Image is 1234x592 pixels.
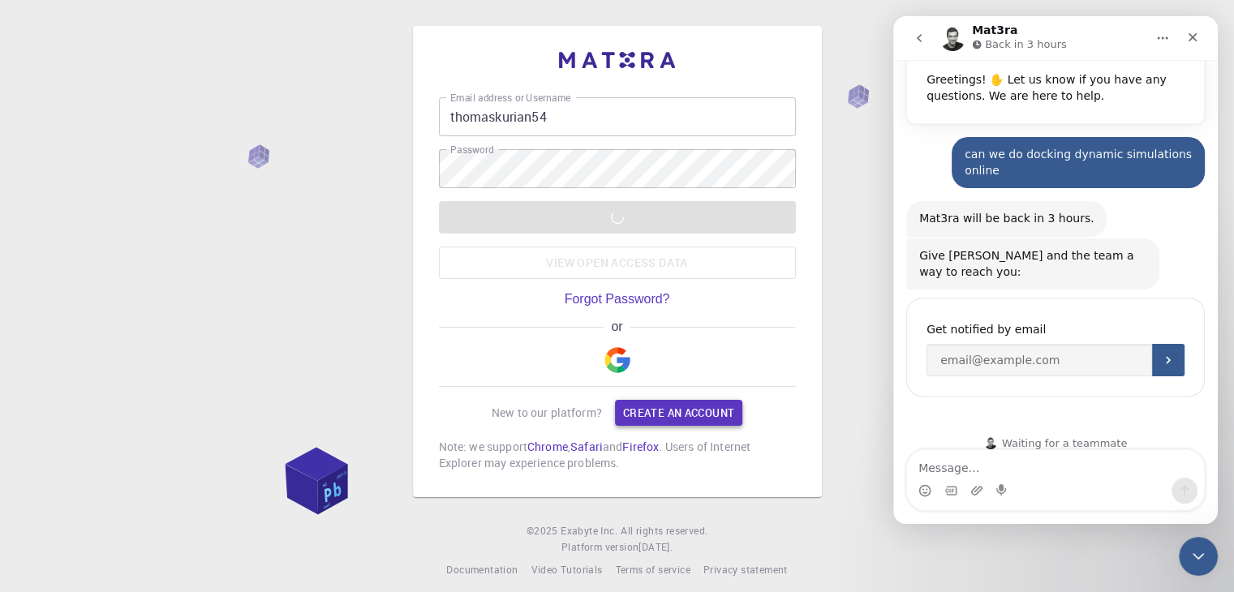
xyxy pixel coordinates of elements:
[622,439,659,454] a: Firefox
[13,222,312,275] div: Matt Erran says…
[1179,537,1218,576] iframe: Intercom live chat
[26,195,200,211] div: Mat3ra will be back in 3 hours.
[33,303,291,323] div: Get notified by email
[58,121,312,172] div: can we do docking dynamic simulations online
[703,563,788,576] span: Privacy statement
[77,468,90,481] button: Upload attachment
[71,131,299,162] div: can we do docking dynamic simulations online
[278,461,304,487] button: Send a message…
[604,347,630,373] img: Google
[103,468,116,481] button: Start recording
[638,540,673,553] span: [DATE] .
[703,562,788,578] a: Privacy statement
[615,563,690,576] span: Terms of service
[893,16,1218,524] iframe: Intercom live chat
[531,563,602,576] span: Video Tutorials
[450,143,493,157] label: Password
[13,121,312,185] div: user says…
[492,405,602,421] p: New to our platform?
[570,439,603,454] a: Safari
[615,400,742,426] a: Create an account
[13,222,266,273] div: Give [PERSON_NAME] and the team a way to reach you:
[14,434,311,461] textarea: Message…
[259,328,291,360] button: Submit
[561,524,617,537] span: Exabyte Inc.
[561,523,617,539] a: Exabyte Inc.
[25,468,38,481] button: Emoji picker
[439,439,796,471] p: Note: we support , and . Users of Internet Explorer may experience problems.
[527,523,561,539] span: © 2025
[33,56,291,88] div: Greetings! ✋ Let us know if you have any questions. We are here to help.
[446,563,518,576] span: Documentation
[13,185,213,221] div: Mat3ra will be back in 3 hours.
[561,539,638,556] span: Platform version
[527,439,568,454] a: Chrome
[91,420,104,433] img: Profile image for Timur
[638,539,673,556] a: [DATE].
[565,292,670,307] a: Forgot Password?
[615,562,690,578] a: Terms of service
[604,320,630,334] span: or
[450,91,570,105] label: Email address or Username
[13,275,312,406] div: Matt Erran says…
[51,468,64,481] button: Gif picker
[26,232,253,264] div: Give [PERSON_NAME] and the team a way to reach you:
[13,185,312,222] div: Matt Erran says…
[531,562,602,578] a: Video Tutorials
[33,328,259,360] input: Enter your email
[446,562,518,578] a: Documentation
[621,523,707,539] span: All rights reserved.
[16,420,308,433] div: Waiting for a teammate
